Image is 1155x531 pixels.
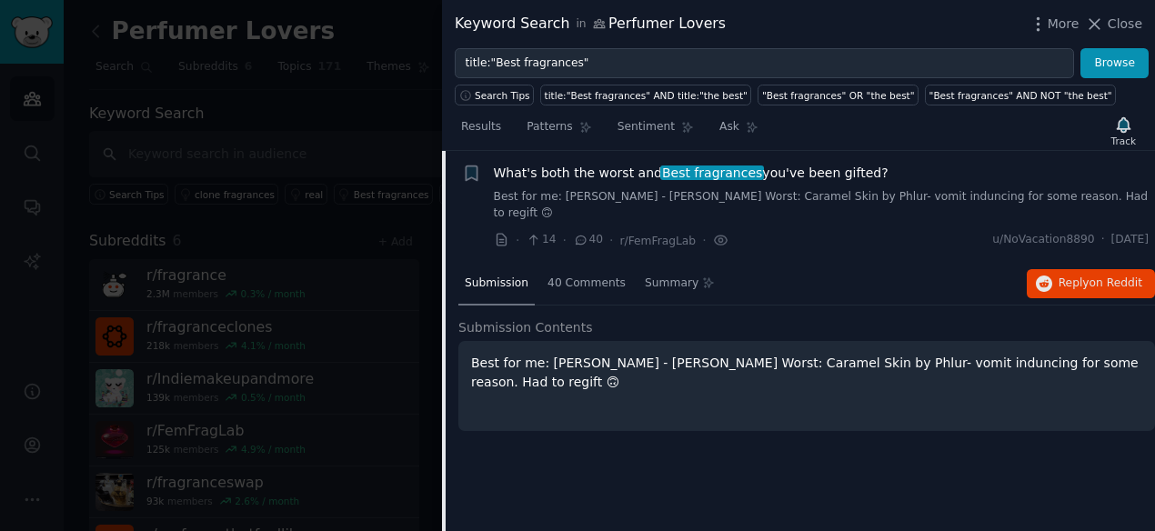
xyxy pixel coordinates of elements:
a: Ask [713,113,765,150]
span: · [609,231,613,250]
span: Sentiment [618,119,675,135]
span: · [563,231,567,250]
div: "Best fragrances" AND NOT "the best" [929,89,1112,102]
button: Browse [1080,48,1149,79]
span: More [1048,15,1080,34]
span: u/NoVacation8890 [992,232,1094,248]
div: title:"Best fragrances" AND title:"the best" [545,89,748,102]
span: in [576,16,586,33]
span: r/FemFragLab [620,235,697,247]
a: "Best fragrances" AND NOT "the best" [925,85,1116,105]
a: "Best fragrances" OR "the best" [758,85,919,105]
input: Try a keyword related to your business [455,48,1074,79]
div: Keyword Search Perfumer Lovers [455,13,726,35]
a: What's both the worst andBest fragrancesyou've been gifted? [494,164,889,183]
span: [DATE] [1111,232,1149,248]
span: Patterns [527,119,572,135]
span: Ask [719,119,739,135]
button: Search Tips [455,85,534,105]
span: Best fragrances [660,165,764,180]
a: Sentiment [611,113,700,150]
div: Track [1111,135,1136,147]
a: Results [455,113,507,150]
span: 14 [526,232,556,248]
p: Best for me: [PERSON_NAME] - [PERSON_NAME] Worst: Caramel Skin by Phlur- vomit induncing for some... [471,354,1142,392]
span: 40 Comments [547,276,626,292]
button: Replyon Reddit [1027,269,1155,298]
span: Submission Contents [458,318,593,337]
div: "Best fragrances" OR "the best" [762,89,915,102]
span: Submission [465,276,528,292]
span: Close [1108,15,1142,34]
span: Search Tips [475,89,530,102]
span: Reply [1059,276,1142,292]
a: Patterns [520,113,598,150]
a: title:"Best fragrances" AND title:"the best" [540,85,751,105]
span: Summary [645,276,698,292]
span: · [702,231,706,250]
span: What's both the worst and you've been gifted? [494,164,889,183]
span: 40 [573,232,603,248]
span: · [516,231,519,250]
span: Results [461,119,501,135]
button: Close [1085,15,1142,34]
button: More [1029,15,1080,34]
span: · [1101,232,1105,248]
span: on Reddit [1090,276,1142,289]
a: Best for me: [PERSON_NAME] - [PERSON_NAME] Worst: Caramel Skin by Phlur- vomit induncing for some... [494,189,1150,221]
button: Track [1105,112,1142,150]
